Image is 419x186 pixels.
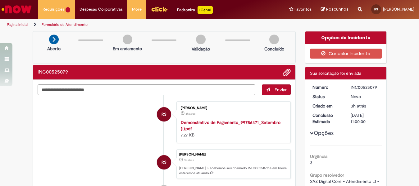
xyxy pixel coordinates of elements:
time: 30/09/2025 07:38:31 [351,103,366,109]
p: Aberto [47,45,61,52]
p: Validação [192,46,210,52]
div: Novo [351,93,380,100]
b: Urgência [310,154,327,159]
span: 3 [310,160,312,165]
a: Rascunhos [321,7,348,12]
div: Opções do Incidente [305,31,386,44]
p: Em andamento [113,45,142,52]
div: [DATE] 11:00:00 [351,112,380,125]
img: ServiceNow [1,3,33,16]
li: Ramon Mariz Silva [38,149,291,179]
img: arrow-next.png [49,35,59,44]
span: [PERSON_NAME] [383,7,414,12]
span: Requisições [43,6,64,12]
img: img-circle-grey.png [196,35,206,44]
div: Ramon Mariz Silva [157,155,171,169]
span: RS [162,155,166,170]
p: [PERSON_NAME]! Recebemos seu chamado INC00525079 e em breve estaremos atuando. [179,166,287,175]
div: 7.27 KB [181,119,284,138]
span: 3h atrás [351,103,366,109]
textarea: Digite sua mensagem aqui... [38,84,256,95]
div: INC00525079 [351,84,380,90]
span: RS [162,107,166,122]
span: 3h atrás [185,112,195,116]
dt: Status [308,93,346,100]
dt: Conclusão Estimada [308,112,346,125]
span: 1 [66,7,70,12]
button: Enviar [262,84,291,95]
div: [PERSON_NAME] [179,153,287,156]
button: Cancelar Incidente [310,49,382,59]
span: Sua solicitação foi enviada [310,70,361,76]
p: Concluído [264,46,284,52]
a: Página inicial [7,22,28,27]
time: 30/09/2025 07:38:31 [184,158,194,162]
img: img-circle-grey.png [123,35,132,44]
time: 30/09/2025 07:38:19 [185,112,195,116]
span: Favoritos [294,6,312,12]
span: Rascunhos [326,6,348,12]
span: RS [374,7,378,11]
span: 3h atrás [184,158,194,162]
p: +GenAi [198,6,213,14]
dt: Número [308,84,346,90]
a: Formulário de Atendimento [42,22,88,27]
span: Despesas Corporativas [80,6,123,12]
b: Grupo resolvedor [310,172,344,178]
div: 30/09/2025 07:38:31 [351,103,380,109]
img: click_logo_yellow_360x200.png [151,4,168,14]
button: Adicionar anexos [283,68,291,76]
h2: INC00525079 Histórico de tíquete [38,69,68,75]
span: Enviar [275,87,287,93]
div: [PERSON_NAME] [181,106,284,110]
span: More [132,6,142,12]
img: img-circle-grey.png [269,35,279,44]
div: Ramon Mariz Silva [157,107,171,122]
ul: Trilhas de página [5,19,275,31]
a: Demonstrativo de Pagamento_99756471_Setembro (1).pdf [181,120,280,131]
div: Padroniza [177,6,213,14]
dt: Criado em [308,103,346,109]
